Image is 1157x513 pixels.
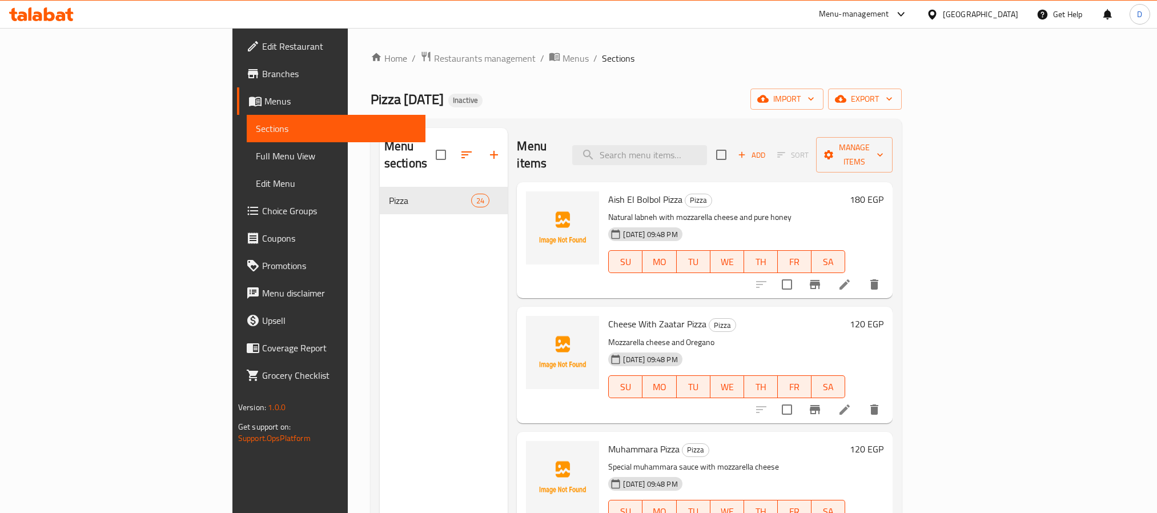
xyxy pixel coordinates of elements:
span: Select all sections [429,143,453,167]
div: Pizza [685,194,712,207]
button: Branch-specific-item [801,271,829,298]
button: export [828,89,902,110]
img: Cheese With Zaatar Pizza [526,316,599,389]
button: FR [778,250,811,273]
button: delete [861,396,888,423]
button: SA [811,250,845,273]
span: Muhammara Pizza [608,440,680,458]
span: Add [736,149,767,162]
button: Add section [480,141,508,169]
span: Version: [238,400,266,415]
button: SU [608,250,642,273]
p: Mozzarella cheese and Oregano [608,335,845,350]
p: Natural labneh with mozzarella cheese and pure honey [608,210,845,225]
span: Select section [709,143,733,167]
input: search [572,145,707,165]
a: Edit menu item [838,403,851,416]
a: Grocery Checklist [237,362,425,389]
span: TH [749,379,773,395]
span: Branches [262,67,416,81]
span: FR [782,254,807,270]
span: import [760,92,814,106]
span: SU [613,254,638,270]
button: WE [710,250,744,273]
span: Full Menu View [256,149,416,163]
button: SU [608,375,642,398]
span: MO [647,254,672,270]
button: FR [778,375,811,398]
span: Pizza [DATE] [371,86,444,112]
span: Sort sections [453,141,480,169]
button: TU [677,250,710,273]
span: Sections [256,122,416,135]
a: Restaurants management [420,51,536,66]
span: Promotions [262,259,416,272]
a: Support.OpsPlatform [238,431,311,446]
span: export [837,92,893,106]
span: Cheese With Zaatar Pizza [608,315,706,332]
a: Coverage Report [237,334,425,362]
a: Edit menu item [838,278,851,291]
button: Manage items [816,137,893,173]
button: WE [710,375,744,398]
li: / [540,51,544,65]
span: Grocery Checklist [262,368,416,382]
p: Special muhammara sauce with mozzarella cheese [608,460,845,474]
span: Menus [563,51,589,65]
span: 24 [472,195,489,206]
span: TU [681,379,706,395]
div: Pizza24 [380,187,508,214]
span: Select to update [775,398,799,422]
span: Pizza [682,443,709,456]
li: / [593,51,597,65]
span: SU [613,379,638,395]
button: MO [642,375,676,398]
a: Menus [237,87,425,115]
button: delete [861,271,888,298]
h6: 120 EGP [850,316,883,332]
span: TU [681,254,706,270]
h6: 120 EGP [850,441,883,457]
span: D [1137,8,1142,21]
span: Pizza [389,194,471,207]
div: [GEOGRAPHIC_DATA] [943,8,1018,21]
a: Coupons [237,225,425,252]
a: Menu disclaimer [237,279,425,307]
span: TH [749,254,773,270]
span: Coverage Report [262,341,416,355]
span: FR [782,379,807,395]
a: Menus [549,51,589,66]
span: WE [715,379,740,395]
span: Aish El Bolbol Pizza [608,191,682,208]
button: import [750,89,823,110]
button: SA [811,375,845,398]
span: Inactive [448,95,483,105]
div: items [471,194,489,207]
a: Promotions [237,252,425,279]
span: Coupons [262,231,416,245]
div: Pizza [682,443,709,457]
a: Branches [237,60,425,87]
a: Sections [247,115,425,142]
span: SA [816,254,841,270]
button: Add [733,146,770,164]
span: Add item [733,146,770,164]
span: Restaurants management [434,51,536,65]
span: Sections [602,51,634,65]
span: Pizza [685,194,712,207]
button: MO [642,250,676,273]
span: Upsell [262,314,416,327]
span: Edit Restaurant [262,39,416,53]
button: TH [744,250,778,273]
a: Edit Menu [247,170,425,197]
span: Menus [264,94,416,108]
span: Edit Menu [256,177,416,190]
button: Branch-specific-item [801,396,829,423]
button: TU [677,375,710,398]
span: SA [816,379,841,395]
span: Select to update [775,272,799,296]
span: Choice Groups [262,204,416,218]
span: [DATE] 09:48 PM [618,479,682,490]
span: MO [647,379,672,395]
h6: 180 EGP [850,191,883,207]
